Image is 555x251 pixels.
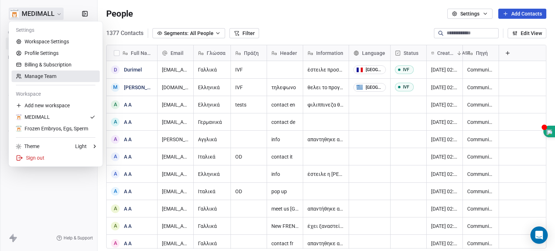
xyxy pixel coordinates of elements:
div: Settings [12,24,100,36]
div: Frozen Embryos, Egs, Sperm [16,125,88,132]
div: Light [75,143,87,150]
a: Profile Settings [12,47,100,59]
a: Billing & Subscription [12,59,100,70]
img: Medimall%20logo%20(2).1.jpg [16,126,22,131]
div: Theme [16,143,39,150]
a: Workspace Settings [12,36,100,47]
div: MEDIMALL [16,113,50,121]
img: Medimall%20logo%20(2).1.jpg [16,114,22,120]
div: Sign out [12,152,100,164]
div: Workspace [12,88,100,100]
div: Add new workspace [12,100,100,111]
a: Manage Team [12,70,100,82]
